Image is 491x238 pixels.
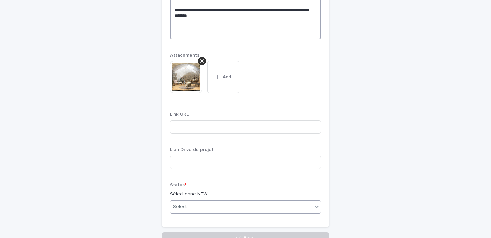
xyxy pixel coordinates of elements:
span: Add [223,75,231,79]
span: Status [170,183,186,187]
button: Add [207,61,239,93]
div: Select... [173,203,190,210]
span: Attachments [170,53,199,58]
span: Lien Drive du projet [170,147,214,152]
span: Link URL [170,112,189,117]
p: Sélectionne NEW [170,191,321,198]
